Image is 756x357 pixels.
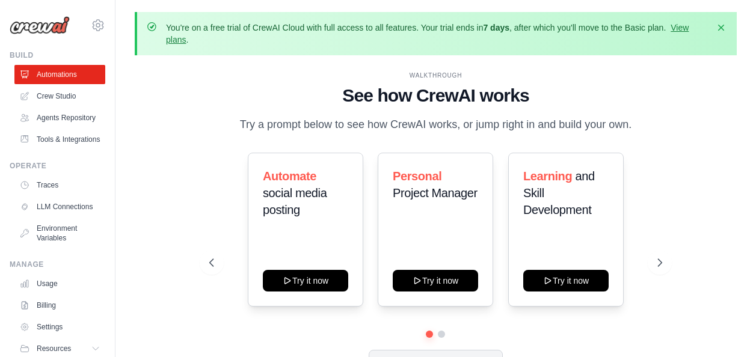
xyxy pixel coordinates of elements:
div: WALKTHROUGH [209,71,662,80]
button: Try it now [393,270,478,291]
a: Billing [14,296,105,315]
a: Agents Repository [14,108,105,127]
strong: 7 days [483,23,509,32]
div: Manage [10,260,105,269]
p: Try a prompt below to see how CrewAI works, or jump right in and build your own. [233,116,638,133]
span: Project Manager [393,186,478,200]
span: Resources [37,344,71,353]
span: Automate [263,169,316,183]
button: Try it now [523,270,609,291]
a: Crew Studio [14,87,105,106]
div: Operate [10,161,105,171]
iframe: Chat Widget [696,299,756,357]
span: Personal [393,169,441,183]
a: Traces [14,175,105,195]
a: Automations [14,65,105,84]
img: Logo [10,16,70,34]
a: Settings [14,317,105,337]
span: social media posting [263,186,327,216]
a: Environment Variables [14,219,105,248]
a: Tools & Integrations [14,130,105,149]
button: Try it now [263,270,348,291]
div: Build [10,50,105,60]
span: Learning [523,169,572,183]
p: You're on a free trial of CrewAI Cloud with full access to all features. Your trial ends in , aft... [166,22,708,46]
span: and Skill Development [523,169,595,216]
h1: See how CrewAI works [209,85,662,106]
a: Usage [14,274,105,293]
a: LLM Connections [14,197,105,216]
